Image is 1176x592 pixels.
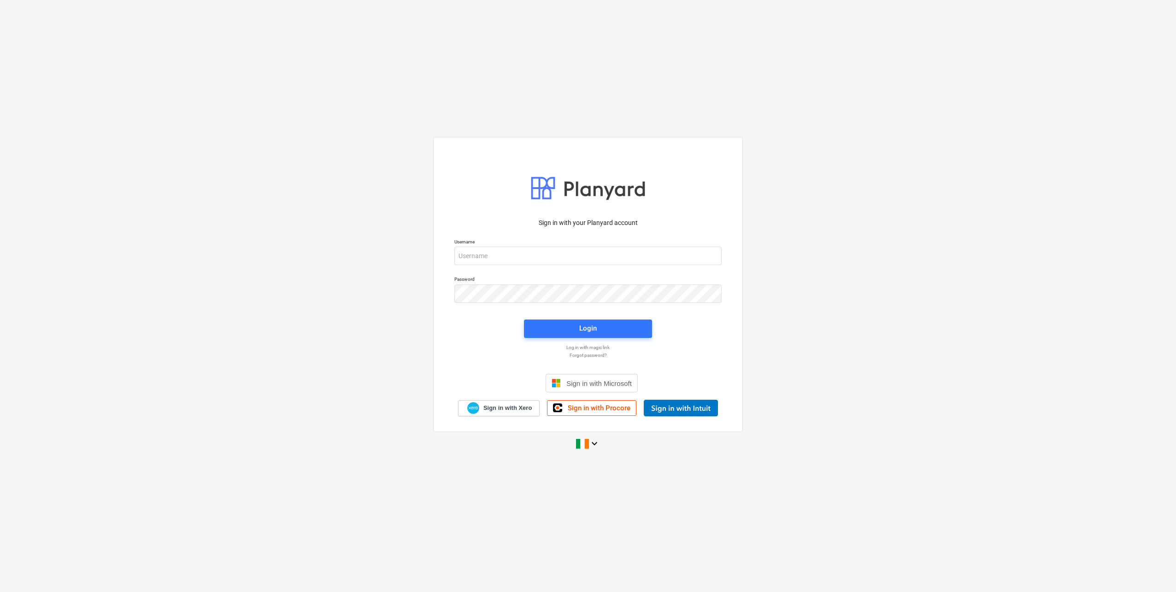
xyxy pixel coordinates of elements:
p: Password [454,276,722,284]
span: Sign in with Procore [568,404,630,412]
input: Username [454,247,722,265]
div: Login [579,322,597,334]
span: Sign in with Xero [483,404,532,412]
p: Username [454,239,722,247]
span: Sign in with Microsoft [566,379,632,387]
p: Sign in with your Planyard account [454,218,722,228]
a: Log in with magic link [450,344,726,350]
button: Login [524,320,652,338]
a: Forgot password? [450,352,726,358]
a: Sign in with Xero [458,400,540,416]
img: Xero logo [467,402,479,414]
a: Sign in with Procore [547,400,636,416]
i: keyboard_arrow_down [589,438,600,449]
img: Microsoft logo [552,379,561,388]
